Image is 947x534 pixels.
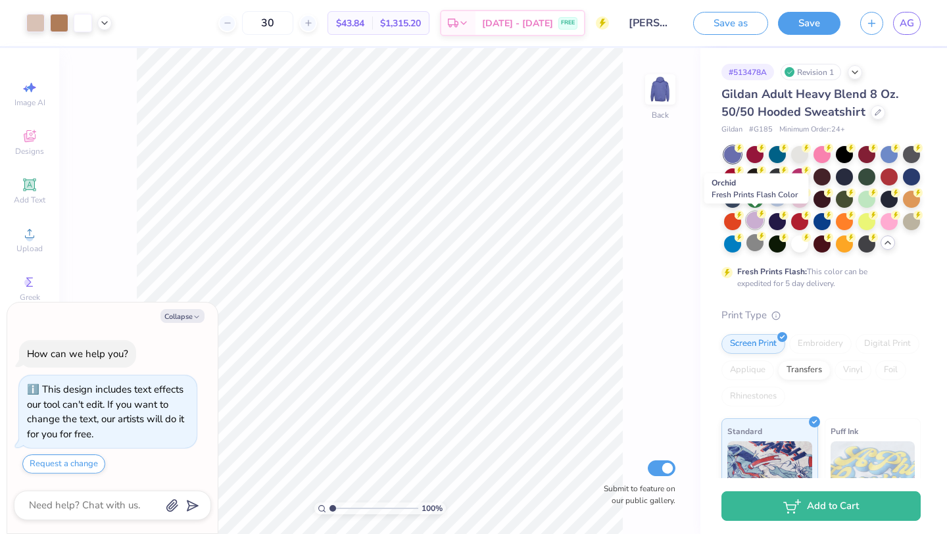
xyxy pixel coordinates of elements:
[721,334,785,354] div: Screen Print
[336,16,364,30] span: $43.84
[721,86,898,120] span: Gildan Adult Heavy Blend 8 Oz. 50/50 Hooded Sweatshirt
[22,454,105,473] button: Request a change
[875,360,906,380] div: Foil
[561,18,575,28] span: FREE
[14,195,45,205] span: Add Text
[14,97,45,108] span: Image AI
[693,12,768,35] button: Save as
[893,12,921,35] a: AG
[900,16,914,31] span: AG
[737,266,899,289] div: This color can be expedited for 5 day delivery.
[704,174,809,204] div: Orchid
[27,347,128,360] div: How can we help you?
[781,64,841,80] div: Revision 1
[15,146,44,157] span: Designs
[596,483,675,506] label: Submit to feature on our public gallery.
[652,109,669,121] div: Back
[779,124,845,135] span: Minimum Order: 24 +
[727,424,762,438] span: Standard
[835,360,871,380] div: Vinyl
[160,309,205,323] button: Collapse
[647,76,673,103] img: Back
[712,189,798,200] span: Fresh Prints Flash Color
[831,424,858,438] span: Puff Ink
[380,16,421,30] span: $1,315.20
[721,124,742,135] span: Gildan
[789,334,852,354] div: Embroidery
[721,360,774,380] div: Applique
[778,12,840,35] button: Save
[737,266,807,277] strong: Fresh Prints Flash:
[749,124,773,135] span: # G185
[778,360,831,380] div: Transfers
[721,64,774,80] div: # 513478A
[619,10,683,36] input: Untitled Design
[422,502,443,514] span: 100 %
[831,441,915,507] img: Puff Ink
[721,387,785,406] div: Rhinestones
[20,292,40,303] span: Greek
[16,243,43,254] span: Upload
[242,11,293,35] input: – –
[721,491,921,521] button: Add to Cart
[482,16,553,30] span: [DATE] - [DATE]
[727,441,812,507] img: Standard
[27,383,184,441] div: This design includes text effects our tool can't edit. If you want to change the text, our artist...
[856,334,919,354] div: Digital Print
[721,308,921,323] div: Print Type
